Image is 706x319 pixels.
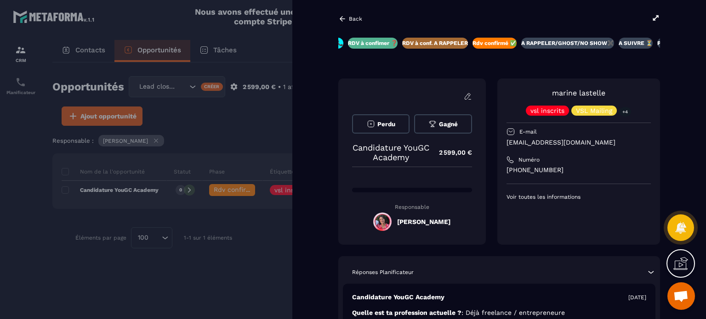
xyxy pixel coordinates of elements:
p: A SUIVRE ⏳ [619,39,653,47]
div: Ouvrir le chat [667,282,695,310]
p: RDV à confimer ❓ [348,39,398,47]
p: Back [349,16,362,22]
h5: [PERSON_NAME] [397,218,450,225]
p: RDV à conf. A RAPPELER [402,39,468,47]
p: +4 [619,107,631,117]
p: A RAPPELER/GHOST/NO SHOW✖️ [521,39,614,47]
p: VSL Mailing [576,107,612,114]
p: Candidature YouGC Academy [352,143,430,162]
button: Gagné [414,114,472,134]
p: Candidature YouGC Academy [352,293,444,302]
p: Voir toutes les informations [507,193,651,201]
p: Rdv confirmé ✅ [473,39,517,47]
p: Réponses Planificateur [352,269,414,276]
span: : Déjà freelance / entrepreneure [461,309,565,316]
p: Quelle est ta profession actuelle ? [352,308,646,317]
p: 2 599,00 € [430,144,472,162]
p: E-mail [519,128,537,135]
p: vsl inscrits [530,107,564,114]
p: Numéro [518,156,540,163]
p: [EMAIL_ADDRESS][DOMAIN_NAME] [507,138,651,147]
button: Perdu [352,114,410,134]
p: [DATE] [628,294,646,301]
p: Prêt à acheter 🎰 [657,39,704,47]
p: [PHONE_NUMBER] [507,166,651,174]
span: Perdu [377,121,395,128]
a: marine lastelle [552,89,605,97]
span: Gagné [439,121,458,128]
p: Responsable [352,204,472,210]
